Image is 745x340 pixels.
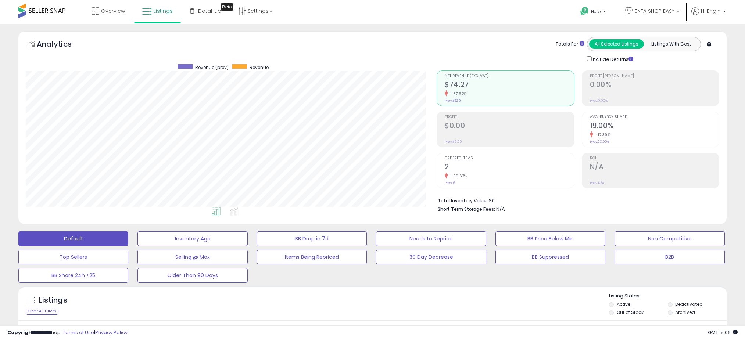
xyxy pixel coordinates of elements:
[18,250,128,264] button: Top Sellers
[556,41,584,48] div: Totals For
[445,80,574,90] h2: $74.27
[438,196,714,205] li: $0
[376,250,486,264] button: 30 Day Decrease
[198,7,221,15] span: DataHub
[590,98,608,103] small: Prev: 0.00%
[590,115,719,119] span: Avg. Buybox Share
[581,55,642,63] div: Include Returns
[7,329,128,336] div: seller snap | |
[589,39,644,49] button: All Selected Listings
[590,181,604,185] small: Prev: N/A
[438,198,488,204] b: Total Inventory Value:
[448,173,467,179] small: -66.67%
[593,132,610,138] small: -17.39%
[445,74,574,78] span: Net Revenue (Exc. VAT)
[376,231,486,246] button: Needs to Reprice
[137,250,247,264] button: Selling @ Max
[590,156,719,160] span: ROI
[691,7,726,24] a: Hi Engin
[590,80,719,90] h2: 0.00%
[26,308,58,315] div: Clear All Filters
[495,250,605,264] button: BB Suppressed
[445,156,574,160] span: Ordered Items
[445,181,455,185] small: Prev: 6
[590,74,719,78] span: Profit [PERSON_NAME]
[257,231,367,246] button: BB Drop in 7d
[617,301,630,307] label: Active
[7,329,34,336] strong: Copyright
[445,115,574,119] span: Profit
[445,163,574,173] h2: 2
[615,231,724,246] button: Non Competitive
[101,7,125,15] span: Overview
[438,206,495,212] b: Short Term Storage Fees:
[701,7,721,15] span: Hi Engin
[708,329,738,336] span: 2025-08-10 15:06 GMT
[445,140,462,144] small: Prev: $0.00
[617,309,644,315] label: Out of Stock
[39,295,67,305] h5: Listings
[445,122,574,131] h2: $0.00
[18,231,128,246] button: Default
[615,250,724,264] button: B2B
[154,7,173,15] span: Listings
[609,293,727,300] p: Listing States:
[574,1,613,24] a: Help
[635,7,674,15] span: ENFA SHOP EASY
[580,7,589,16] i: Get Help
[590,122,719,131] h2: 19.00%
[675,301,703,307] label: Deactivated
[448,91,466,97] small: -67.57%
[18,268,128,283] button: BB Share 24h <25
[675,309,695,315] label: Archived
[591,8,601,15] span: Help
[195,64,229,70] span: Revenue (prev)
[590,163,719,173] h2: N/A
[496,206,505,213] span: N/A
[37,39,86,51] h5: Analytics
[495,231,605,246] button: BB Price Below Min
[590,140,609,144] small: Prev: 23.00%
[445,98,461,103] small: Prev: $229
[221,3,233,11] div: Tooltip anchor
[137,231,247,246] button: Inventory Age
[257,250,367,264] button: Items Being Repriced
[644,39,698,49] button: Listings With Cost
[250,64,269,70] span: Revenue
[137,268,247,283] button: Older Than 90 Days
